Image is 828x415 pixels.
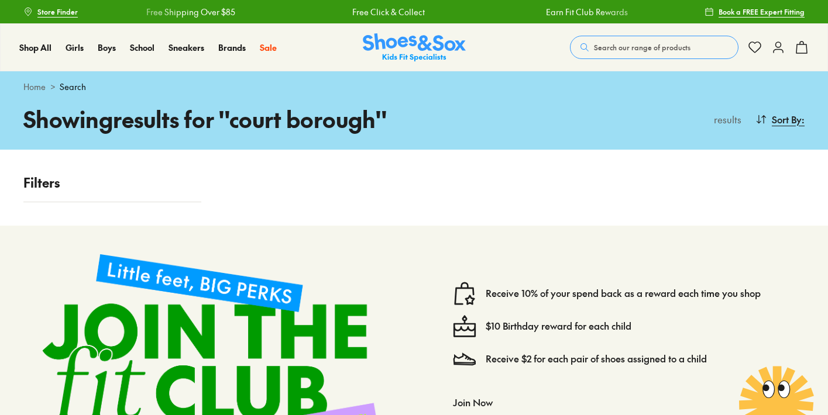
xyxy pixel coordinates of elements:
[66,41,84,53] span: Girls
[169,41,204,53] span: Sneakers
[705,1,805,22] a: Book a FREE Expert Fitting
[60,81,86,93] span: Search
[709,112,741,126] p: results
[473,6,555,18] a: Earn Fit Club Rewards
[279,6,352,18] a: Free Click & Collect
[98,41,116,53] span: Boys
[453,389,493,415] button: Join Now
[453,347,476,371] img: Vector_3098.svg
[594,42,690,53] span: Search our range of products
[169,41,204,54] a: Sneakers
[363,33,466,62] a: Shoes & Sox
[486,287,761,300] a: Receive 10% of your spend back as a reward each time you shop
[23,1,78,22] a: Store Finder
[19,41,51,54] a: Shop All
[23,81,46,93] a: Home
[260,41,277,54] a: Sale
[755,106,805,132] button: Sort By:
[23,102,414,136] h1: Showing results for " court borough "
[453,282,476,305] img: vector1.svg
[570,36,738,59] button: Search our range of products
[772,112,802,126] span: Sort By
[19,41,51,53] span: Shop All
[363,33,466,62] img: SNS_Logo_Responsive.svg
[66,41,84,54] a: Girls
[218,41,246,54] a: Brands
[453,314,476,338] img: cake--candle-birthday-event-special-sweet-cake-bake.svg
[130,41,154,54] a: School
[23,173,201,192] p: Filters
[486,320,631,333] a: $10 Birthday reward for each child
[719,6,805,17] span: Book a FREE Expert Fitting
[486,352,707,365] a: Receive $2 for each pair of shoes assigned to a child
[802,112,805,126] span: :
[98,41,116,54] a: Boys
[218,41,246,53] span: Brands
[260,41,277,53] span: Sale
[23,81,805,93] div: >
[73,6,162,18] a: Free Shipping Over $85
[130,41,154,53] span: School
[37,6,78,17] span: Store Finder
[667,6,756,18] a: Free Shipping Over $85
